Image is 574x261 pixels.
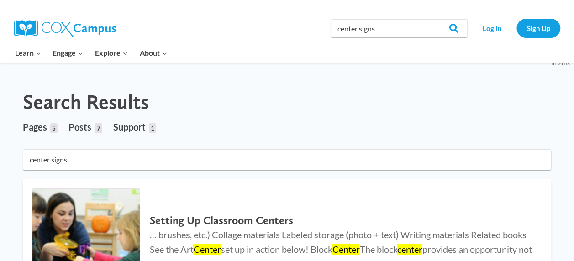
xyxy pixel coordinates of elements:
[23,90,149,114] h1: Search Results
[23,149,551,170] input: Search for...
[23,121,47,132] span: Pages
[149,123,156,133] span: 1
[331,19,468,37] input: Search Cox Campus
[23,114,58,140] a: Pages5
[14,20,116,37] img: Cox Campus
[149,214,533,227] h2: Setting Up Classroom Centers
[9,43,173,63] nav: Primary Navigation
[516,19,560,37] a: Sign Up
[68,121,91,132] span: Posts
[50,123,58,133] span: 5
[472,19,560,37] nav: Secondary Navigation
[332,244,359,255] mark: Center
[397,244,422,255] mark: center
[472,19,512,37] a: Log In
[134,43,173,63] button: Child menu of About
[113,114,156,140] a: Support1
[113,121,146,132] span: Support
[68,114,102,140] a: Posts7
[47,43,90,63] button: Child menu of Engage
[95,123,102,133] span: 7
[9,43,47,63] button: Child menu of Learn
[89,43,134,63] button: Child menu of Explore
[193,244,221,255] mark: Center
